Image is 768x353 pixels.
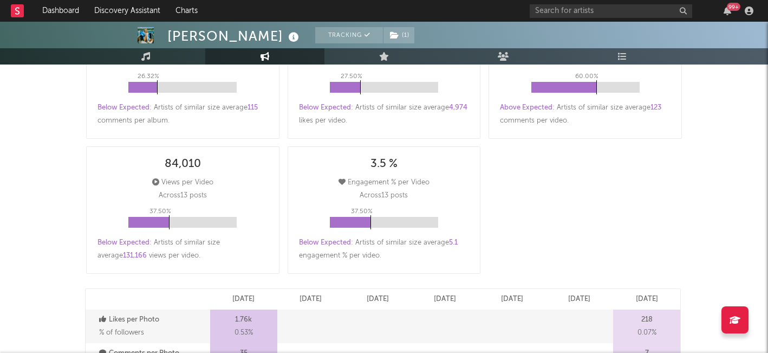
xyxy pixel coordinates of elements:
[434,293,456,306] p: [DATE]
[167,27,302,45] div: [PERSON_NAME]
[97,239,149,246] span: Below Expected
[232,293,255,306] p: [DATE]
[727,3,740,11] div: 99 +
[159,189,207,202] p: Across 13 posts
[449,239,458,246] span: 5.1
[500,101,671,127] div: : Artists of similar size average comments per video .
[235,313,252,326] p: 1.76k
[636,293,658,306] p: [DATE]
[370,158,398,171] div: 3.5 %
[165,158,201,171] div: 84,010
[299,239,351,246] span: Below Expected
[299,236,470,262] div: : Artists of similar size average engagement % per video .
[724,7,731,15] button: 99+
[99,329,144,336] span: % of followers
[641,313,653,326] p: 218
[248,104,258,111] span: 115
[501,293,523,306] p: [DATE]
[360,189,408,202] p: Across 13 posts
[650,104,661,111] span: 123
[530,4,692,18] input: Search for artists
[339,176,429,189] div: Engagement % per Video
[341,70,362,83] p: 27.50 %
[351,205,373,218] p: 37.50 %
[97,101,268,127] div: : Artists of similar size average comments per album .
[123,252,147,259] span: 131,166
[138,70,159,83] p: 26.32 %
[637,326,656,339] span: 0.07 %
[97,104,149,111] span: Below Expected
[315,27,383,43] button: Tracking
[299,101,470,127] div: : Artists of similar size average likes per video .
[149,205,171,218] p: 37.50 %
[97,236,268,262] div: : Artists of similar size average views per video .
[383,27,415,43] span: ( 1 )
[575,70,598,83] p: 60.00 %
[300,293,322,306] p: [DATE]
[383,27,414,43] button: (1)
[500,104,552,111] span: Above Expected
[568,293,590,306] p: [DATE]
[449,104,467,111] span: 4,974
[299,104,351,111] span: Below Expected
[99,313,207,326] p: Likes per Photo
[367,293,389,306] p: [DATE]
[152,176,213,189] div: Views per Video
[235,326,253,339] span: 0.53 %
